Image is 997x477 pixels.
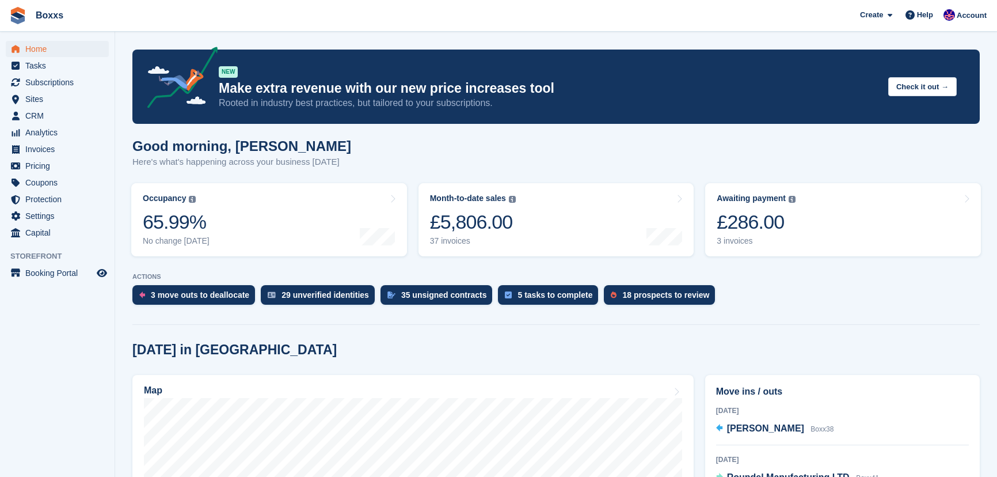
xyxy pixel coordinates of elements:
div: NEW [219,66,238,78]
div: £286.00 [717,210,796,234]
a: menu [6,124,109,141]
h2: Map [144,385,162,396]
div: 3 move outs to deallocate [151,290,249,300]
img: prospect-51fa495bee0391a8d652442698ab0144808aea92771e9ea1ae160a38d050c398.svg [611,291,617,298]
img: Jamie Malcolm [943,9,955,21]
a: menu [6,41,109,57]
div: £5,806.00 [430,210,516,234]
a: Month-to-date sales £5,806.00 37 invoices [418,183,694,256]
a: menu [6,58,109,74]
a: menu [6,74,109,90]
span: Invoices [25,141,94,157]
h2: [DATE] in [GEOGRAPHIC_DATA] [132,342,337,358]
span: Subscriptions [25,74,94,90]
img: move_outs_to_deallocate_icon-f764333ba52eb49d3ac5e1228854f67142a1ed5810a6f6cc68b1a99e826820c5.svg [139,291,145,298]
span: Tasks [25,58,94,74]
a: Preview store [95,266,109,280]
div: Awaiting payment [717,194,786,203]
a: menu [6,158,109,174]
a: [PERSON_NAME] Boxx38 [716,422,834,437]
div: 35 unsigned contracts [401,290,487,300]
span: Protection [25,191,94,207]
span: Capital [25,225,94,241]
img: icon-info-grey-7440780725fd019a000dd9b08b2336e03edf1995a4989e88bcd33f0948082b44.svg [189,196,196,203]
h2: Move ins / outs [716,385,969,399]
a: 3 move outs to deallocate [132,285,261,311]
span: Sites [25,91,94,107]
p: Make extra revenue with our new price increases tool [219,80,879,97]
div: 5 tasks to complete [517,290,592,300]
span: Help [917,9,933,21]
button: Check it out → [888,77,957,96]
span: CRM [25,108,94,124]
a: menu [6,225,109,241]
div: 29 unverified identities [281,290,369,300]
span: Storefront [10,251,115,262]
span: Home [25,41,94,57]
div: 3 invoices [717,236,796,246]
div: No change [DATE] [143,236,210,246]
div: Occupancy [143,194,186,203]
span: Pricing [25,158,94,174]
img: stora-icon-8386f47178a22dfd0bd8f6a31ec36ba5ce8667c1dd55bd0f319d3a0aa187defe.svg [9,7,26,24]
a: 18 prospects to review [604,285,721,311]
div: [DATE] [716,455,969,465]
a: menu [6,91,109,107]
img: icon-info-grey-7440780725fd019a000dd9b08b2336e03edf1995a4989e88bcd33f0948082b44.svg [509,196,516,203]
a: 29 unverified identities [261,285,380,311]
span: Account [957,10,987,21]
span: [PERSON_NAME] [727,423,804,433]
span: Coupons [25,175,94,191]
a: menu [6,208,109,224]
img: contract_signature_icon-13c848040528278c33f63329250d36e43548de30e8caae1d1a13099fd9432cc5.svg [387,291,395,298]
img: task-75834270c22a3079a89374b754ae025e5fb1db73e45f91037f5363f120a921f8.svg [505,291,512,298]
p: ACTIONS [132,273,980,281]
span: Booking Portal [25,265,94,281]
div: 37 invoices [430,236,516,246]
div: 18 prospects to review [622,290,709,300]
span: Boxx38 [810,425,834,433]
img: price-adjustments-announcement-icon-8257ccfd72463d97f412b2fc003d46551f7dbcb40ab6d574587a9cd5c0d94... [138,47,218,112]
a: menu [6,108,109,124]
a: menu [6,191,109,207]
h1: Good morning, [PERSON_NAME] [132,138,351,154]
img: icon-info-grey-7440780725fd019a000dd9b08b2336e03edf1995a4989e88bcd33f0948082b44.svg [789,196,796,203]
a: Occupancy 65.99% No change [DATE] [131,183,407,256]
div: 65.99% [143,210,210,234]
span: Create [860,9,883,21]
a: menu [6,265,109,281]
a: Boxxs [31,6,68,25]
div: Month-to-date sales [430,194,506,203]
a: Awaiting payment £286.00 3 invoices [705,183,981,256]
img: verify_identity-adf6edd0f0f0b5bbfe63781bf79b02c33cf7c696d77639b501bdc392416b5a36.svg [268,291,276,298]
a: menu [6,175,109,191]
a: 35 unsigned contracts [380,285,498,311]
span: Settings [25,208,94,224]
span: Analytics [25,124,94,141]
p: Rooted in industry best practices, but tailored to your subscriptions. [219,97,879,109]
p: Here's what's happening across your business [DATE] [132,156,351,169]
a: menu [6,141,109,157]
a: 5 tasks to complete [498,285,604,311]
div: [DATE] [716,406,969,416]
